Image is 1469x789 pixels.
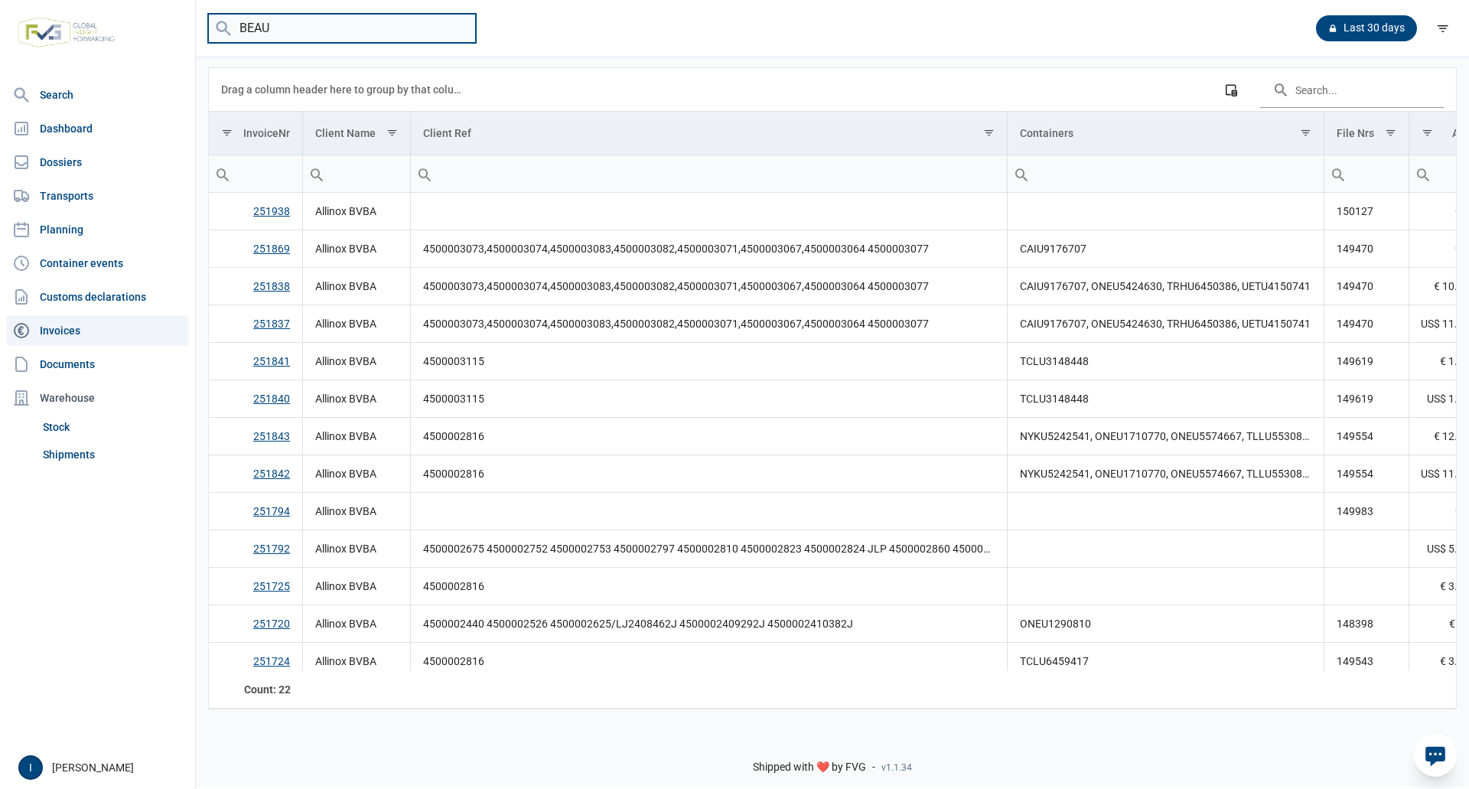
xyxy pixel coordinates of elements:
div: Search box [1008,155,1035,192]
a: Customs declarations [6,282,189,312]
a: Shipments [37,441,189,468]
td: Allinox BVBA [303,643,410,680]
td: Filter cell [303,155,410,193]
span: v1.1.34 [881,761,912,774]
a: 251725 [253,580,290,592]
td: 149554 [1324,418,1409,455]
td: 4500002440 4500002526 4500002625/LJ2408462J 4500002409292J 4500002410382J [410,605,1008,643]
td: Filter cell [1324,155,1409,193]
input: Filter cell [1324,155,1409,192]
td: 149470 [1324,268,1409,305]
div: Search box [303,155,331,192]
td: NYKU5242541, ONEU1710770, ONEU5574667, TLLU5530870 [1008,418,1324,455]
a: Transports [6,181,189,211]
td: 4500003073,4500003074,4500003083,4500003082,4500003071,4500003067,4500003064 4500003077 [410,268,1008,305]
div: Search box [209,155,236,192]
a: 251720 [253,618,290,630]
a: Invoices [6,315,189,346]
td: CAIU9176707, ONEU5424630, TRHU6450386, UETU4150741 [1008,268,1324,305]
td: Filter cell [410,155,1008,193]
div: Warehouse [6,383,189,413]
td: 149470 [1324,230,1409,268]
input: Filter cell [1008,155,1323,192]
div: Column Chooser [1217,76,1245,103]
td: 4500002816 [410,568,1008,605]
div: InvoiceNr Count: 22 [221,682,291,697]
td: Allinox BVBA [303,605,410,643]
span: Show filter options for column 'Client Name' [386,127,398,139]
td: Allinox BVBA [303,493,410,530]
td: 4500003073,4500003074,4500003083,4500003082,4500003071,4500003067,4500003064 4500003077 [410,305,1008,343]
td: 4500003115 [410,343,1008,380]
a: Search [6,80,189,110]
a: 251938 [253,205,290,217]
div: filter [1429,15,1457,42]
span: Show filter options for column 'Client Ref' [983,127,995,139]
a: Planning [6,214,189,245]
td: Allinox BVBA [303,230,410,268]
a: 251794 [253,505,290,517]
td: 149619 [1324,380,1409,418]
div: Client Ref [423,127,471,139]
div: Containers [1020,127,1073,139]
img: FVG - Global freight forwarding [12,11,121,54]
td: 4500002816 [410,455,1008,493]
div: [PERSON_NAME] [18,755,186,780]
a: Container events [6,248,189,279]
td: 4500003115 [410,380,1008,418]
td: 150127 [1324,193,1409,230]
span: Show filter options for column 'Containers' [1300,127,1311,139]
a: 251840 [253,393,290,405]
div: File Nrs [1337,127,1374,139]
div: Last 30 days [1316,15,1417,41]
a: 251792 [253,543,290,555]
button: I [18,755,43,780]
td: Allinox BVBA [303,193,410,230]
span: Shipped with ❤️ by FVG [753,761,866,774]
a: 251837 [253,318,290,330]
a: Dossiers [6,147,189,178]
span: Show filter options for column 'InvoiceNr' [221,127,233,139]
td: 149554 [1324,455,1409,493]
td: TCLU6459417 [1008,643,1324,680]
div: InvoiceNr [243,127,290,139]
td: NYKU5242541, ONEU1710770, ONEU5574667, TLLU5530870 [1008,455,1324,493]
td: Column Client Ref [410,112,1008,155]
a: Dashboard [6,113,189,144]
td: Column Client Name [303,112,410,155]
td: TCLU3148448 [1008,343,1324,380]
input: Search invoices [208,14,476,44]
div: Search box [1409,155,1437,192]
td: TCLU3148448 [1008,380,1324,418]
div: Data grid toolbar [221,68,1444,111]
td: Filter cell [1008,155,1324,193]
span: - [872,761,875,774]
td: ONEU1290810 [1008,605,1324,643]
td: Allinox BVBA [303,305,410,343]
td: Allinox BVBA [303,455,410,493]
td: 4500002675 4500002752 4500002753 4500002797 4500002810 4500002823 4500002824 JLP 4500002860 45000028 [410,530,1008,568]
td: 149983 [1324,493,1409,530]
input: Filter cell [209,155,302,192]
td: Column Containers [1008,112,1324,155]
td: 149470 [1324,305,1409,343]
div: Data grid with 22 rows and 9 columns [209,68,1456,709]
td: Allinox BVBA [303,530,410,568]
div: Search box [1324,155,1352,192]
input: Search in the data grid [1260,71,1444,108]
td: Allinox BVBA [303,380,410,418]
span: Show filter options for column 'File Nrs' [1385,127,1396,139]
input: Filter cell [303,155,409,192]
div: Client Name [315,127,376,139]
td: Column InvoiceNr [209,112,303,155]
a: 251869 [253,243,290,255]
a: 251724 [253,655,290,667]
td: 149619 [1324,343,1409,380]
div: Search box [411,155,438,192]
td: Allinox BVBA [303,268,410,305]
td: 4500002816 [410,643,1008,680]
span: Show filter options for column 'Amount' [1422,127,1433,139]
a: 251842 [253,468,290,480]
td: 148398 [1324,605,1409,643]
